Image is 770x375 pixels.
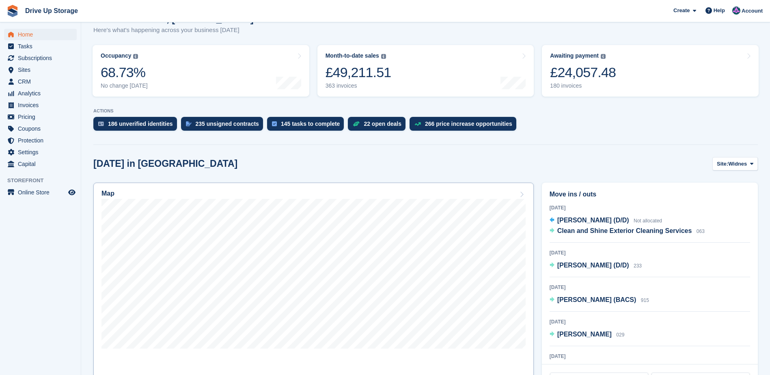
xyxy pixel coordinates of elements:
span: Capital [18,158,67,170]
a: 145 tasks to complete [267,117,348,135]
img: stora-icon-8386f47178a22dfd0bd8f6a31ec36ba5ce8667c1dd55bd0f319d3a0aa187defe.svg [6,5,19,17]
a: menu [4,29,77,40]
a: menu [4,158,77,170]
span: Sites [18,64,67,75]
span: Tasks [18,41,67,52]
a: Drive Up Storage [22,4,81,17]
div: [DATE] [550,284,750,291]
a: Occupancy 68.73% No change [DATE] [93,45,309,97]
a: menu [4,135,77,146]
h2: Move ins / outs [550,190,750,199]
span: [PERSON_NAME] (D/D) [557,217,629,224]
a: 22 open deals [348,117,410,135]
span: Pricing [18,111,67,123]
a: menu [4,41,77,52]
a: menu [4,111,77,123]
span: Protection [18,135,67,146]
span: 915 [641,297,649,303]
div: 68.73% [101,64,148,81]
img: icon-info-grey-7440780725fd019a000dd9b08b2336e03edf1995a4989e88bcd33f0948082b44.svg [601,54,606,59]
a: menu [4,99,77,111]
a: 186 unverified identities [93,117,181,135]
span: Site: [717,160,728,168]
img: task-75834270c22a3079a89374b754ae025e5fb1db73e45f91037f5363f120a921f8.svg [272,121,277,126]
h2: [DATE] in [GEOGRAPHIC_DATA] [93,158,237,169]
a: menu [4,52,77,64]
span: 029 [616,332,624,338]
span: Invoices [18,99,67,111]
a: [PERSON_NAME] (D/D) 233 [550,261,642,271]
div: 145 tasks to complete [281,121,340,127]
div: 266 price increase opportunities [425,121,512,127]
div: Occupancy [101,52,131,59]
h2: Map [101,190,114,197]
img: price_increase_opportunities-93ffe204e8149a01c8c9dc8f82e8f89637d9d84a8eef4429ea346261dce0b2c0.svg [414,122,421,126]
a: menu [4,187,77,198]
div: 235 unsigned contracts [196,121,259,127]
span: Account [742,7,763,15]
span: Help [714,6,725,15]
a: [PERSON_NAME] 029 [550,330,625,340]
a: menu [4,147,77,158]
img: icon-info-grey-7440780725fd019a000dd9b08b2336e03edf1995a4989e88bcd33f0948082b44.svg [133,54,138,59]
span: Create [673,6,690,15]
img: Andy [732,6,740,15]
a: menu [4,88,77,99]
img: deal-1b604bf984904fb50ccaf53a9ad4b4a5d6e5aea283cecdc64d6e3604feb123c2.svg [353,121,360,127]
div: 186 unverified identities [108,121,173,127]
a: Awaiting payment £24,057.48 180 invoices [542,45,759,97]
span: Widnes [728,160,747,168]
span: 233 [634,263,642,269]
span: Storefront [7,177,81,185]
span: Coupons [18,123,67,134]
div: [DATE] [550,318,750,325]
span: Settings [18,147,67,158]
a: menu [4,123,77,134]
span: Not allocated [634,218,662,224]
div: £49,211.51 [326,64,391,81]
a: 235 unsigned contracts [181,117,267,135]
img: icon-info-grey-7440780725fd019a000dd9b08b2336e03edf1995a4989e88bcd33f0948082b44.svg [381,54,386,59]
div: 22 open deals [364,121,401,127]
div: 363 invoices [326,82,391,89]
a: Month-to-date sales £49,211.51 363 invoices [317,45,534,97]
span: [PERSON_NAME] (D/D) [557,262,629,269]
a: Preview store [67,187,77,197]
div: [DATE] [550,249,750,256]
span: [PERSON_NAME] (BACS) [557,296,636,303]
a: menu [4,76,77,87]
span: Subscriptions [18,52,67,64]
div: [DATE] [550,353,750,360]
div: [DATE] [550,204,750,211]
div: No change [DATE] [101,82,148,89]
div: Awaiting payment [550,52,599,59]
span: Home [18,29,67,40]
span: Analytics [18,88,67,99]
span: 063 [697,228,705,234]
div: £24,057.48 [550,64,616,81]
a: Clean and Shine Exterior Cleaning Services 063 [550,226,705,237]
div: 180 invoices [550,82,616,89]
a: [PERSON_NAME] (BACS) 915 [550,295,649,306]
a: menu [4,64,77,75]
span: Online Store [18,187,67,198]
span: CRM [18,76,67,87]
div: Month-to-date sales [326,52,379,59]
p: Here's what's happening across your business [DATE] [93,26,254,35]
a: [PERSON_NAME] (D/D) Not allocated [550,216,662,226]
button: Site: Widnes [712,157,758,170]
span: Clean and Shine Exterior Cleaning Services [557,227,692,234]
p: ACTIONS [93,108,758,114]
span: [PERSON_NAME] [557,331,612,338]
img: verify_identity-adf6edd0f0f0b5bbfe63781bf79b02c33cf7c696d77639b501bdc392416b5a36.svg [98,121,104,126]
a: 266 price increase opportunities [410,117,520,135]
img: contract_signature_icon-13c848040528278c33f63329250d36e43548de30e8caae1d1a13099fd9432cc5.svg [186,121,192,126]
